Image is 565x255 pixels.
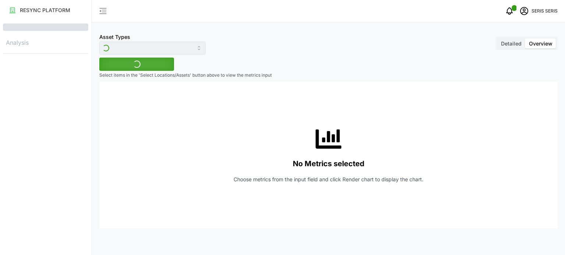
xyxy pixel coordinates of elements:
p: RESYNC PLATFORM [20,7,70,14]
span: Overview [529,40,552,47]
p: SERIS SERIS [532,8,558,15]
label: Asset Types [99,33,130,41]
button: RESYNC PLATFORM [3,4,88,17]
span: Detailed [501,40,522,47]
a: RESYNC PLATFORM [3,3,88,18]
p: Select items in the 'Select Locations/Assets' button above to view the metrics input [99,72,558,79]
button: schedule [517,4,532,18]
p: Analysis [3,37,88,47]
p: No Metrics selected [293,158,365,170]
button: notifications [502,4,517,18]
p: Choose metrics from the input field and click Render chart to display the chart. [234,176,423,183]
